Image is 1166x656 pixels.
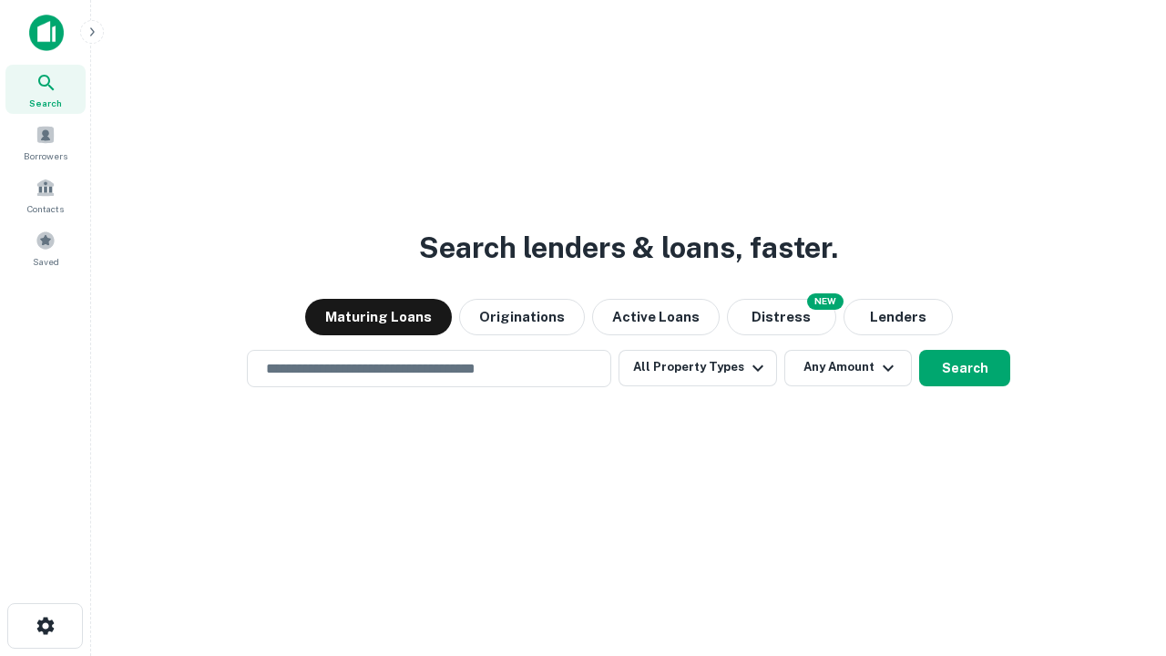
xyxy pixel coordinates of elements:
span: Search [29,96,62,110]
a: Borrowers [5,118,86,167]
button: All Property Types [619,350,777,386]
h3: Search lenders & loans, faster. [419,226,838,270]
a: Saved [5,223,86,272]
button: Any Amount [784,350,912,386]
iframe: Chat Widget [1075,510,1166,598]
img: capitalize-icon.png [29,15,64,51]
button: Active Loans [592,299,720,335]
div: NEW [807,293,844,310]
button: Lenders [844,299,953,335]
button: Maturing Loans [305,299,452,335]
button: Search [919,350,1010,386]
a: Contacts [5,170,86,220]
button: Originations [459,299,585,335]
span: Contacts [27,201,64,216]
span: Saved [33,254,59,269]
a: Search [5,65,86,114]
span: Borrowers [24,149,67,163]
button: Search distressed loans with lien and other non-mortgage details. [727,299,836,335]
